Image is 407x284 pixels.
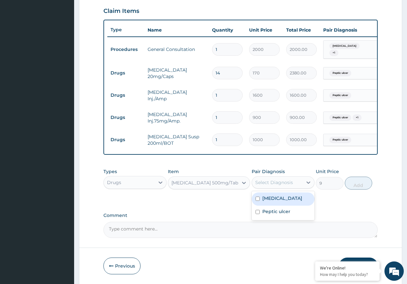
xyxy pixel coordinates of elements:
[106,3,121,19] div: Minimize live chat window
[329,70,351,76] span: Peptic ulcer
[107,179,121,186] div: Drugs
[329,114,351,121] span: Peptic ulcer
[316,168,339,175] label: Unit Price
[107,67,144,79] td: Drugs
[320,265,375,271] div: We're Online!
[339,258,378,274] button: Submit
[262,195,302,201] label: [MEDICAL_DATA]
[144,130,209,150] td: [MEDICAL_DATA] Susp 200ml/BOT
[283,24,320,36] th: Total Price
[329,43,360,49] span: [MEDICAL_DATA]
[107,112,144,123] td: Drugs
[107,89,144,101] td: Drugs
[144,108,209,127] td: [MEDICAL_DATA] Inj.75mg/Amp.
[255,179,293,186] div: Select Diagnosis
[246,24,283,36] th: Unit Price
[107,24,144,36] th: Type
[209,24,246,36] th: Quantity
[168,168,179,175] label: Item
[353,114,362,121] span: + 1
[144,64,209,83] td: [MEDICAL_DATA] 20mg/Caps
[171,180,238,186] div: [MEDICAL_DATA] 500mg/Tab
[329,50,338,56] span: + 1
[12,32,26,48] img: d_794563401_company_1708531726252_794563401
[107,44,144,55] td: Procedures
[144,24,209,36] th: Name
[34,36,108,44] div: Chat with us now
[103,213,378,218] label: Comment
[103,169,117,174] label: Types
[262,208,290,215] label: Peptic ulcer
[252,168,285,175] label: Pair Diagnosis
[329,92,351,99] span: Peptic ulcer
[3,176,123,199] textarea: Type your message and hit 'Enter'
[320,24,391,36] th: Pair Diagnosis
[37,81,89,146] span: We're online!
[103,8,139,15] h3: Claim Items
[144,86,209,105] td: [MEDICAL_DATA] Inj./Amp
[345,177,372,190] button: Add
[320,272,375,277] p: How may I help you today?
[144,43,209,56] td: General Consultation
[329,137,351,143] span: Peptic ulcer
[103,258,141,274] button: Previous
[107,134,144,146] td: Drugs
